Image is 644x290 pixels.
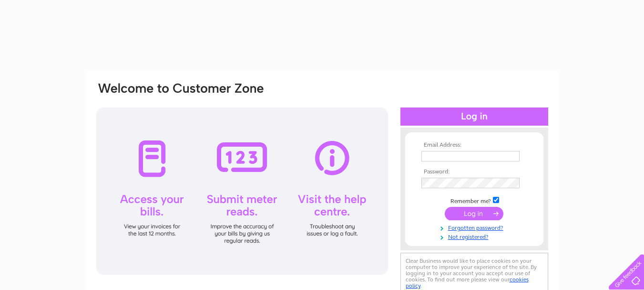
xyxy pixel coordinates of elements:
[421,223,530,232] a: Forgotten password?
[419,142,530,149] th: Email Address:
[419,195,530,205] td: Remember me?
[421,232,530,241] a: Not registered?
[419,169,530,175] th: Password:
[406,276,529,289] a: cookies policy
[445,207,503,220] input: Submit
